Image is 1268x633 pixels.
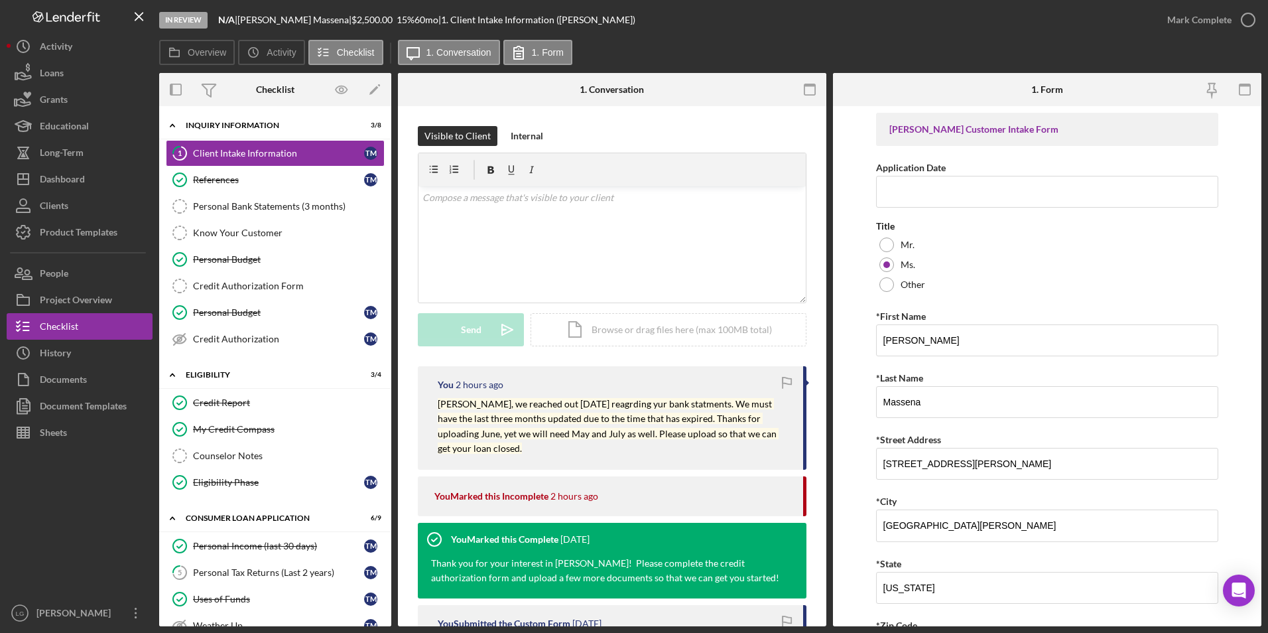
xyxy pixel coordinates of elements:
[426,47,491,58] label: 1. Conversation
[193,594,364,604] div: Uses of Funds
[337,47,375,58] label: Checklist
[7,33,153,60] a: Activity
[166,443,385,469] a: Counselor Notes
[438,15,635,25] div: | 1. Client Intake Information ([PERSON_NAME])
[40,219,117,249] div: Product Templates
[503,40,572,65] button: 1. Form
[159,12,208,29] div: In Review
[193,228,384,238] div: Know Your Customer
[876,558,901,569] label: *State
[40,192,68,222] div: Clients
[560,534,590,545] time: 2025-08-13 02:24
[218,14,235,25] b: N/A
[256,84,294,95] div: Checklist
[166,140,385,167] a: 1Client Intake InformationTM
[7,313,153,340] a: Checklist
[357,371,381,379] div: 3 / 4
[218,15,237,25] div: |
[186,514,348,522] div: Consumer Loan Application
[40,287,112,316] div: Project Overview
[40,313,78,343] div: Checklist
[166,167,385,193] a: ReferencesTM
[7,86,153,113] button: Grants
[7,366,153,393] a: Documents
[397,15,414,25] div: 15 %
[40,366,87,396] div: Documents
[364,476,377,489] div: T M
[267,47,296,58] label: Activity
[511,126,543,146] div: Internal
[40,340,71,370] div: History
[364,332,377,346] div: T M
[357,121,381,129] div: 3 / 8
[193,148,364,159] div: Client Intake Information
[364,306,377,319] div: T M
[7,166,153,192] button: Dashboard
[876,496,897,507] label: *City
[166,586,385,612] a: Uses of FundsTM
[40,86,68,116] div: Grants
[40,113,89,143] div: Educational
[424,126,491,146] div: Visible to Client
[159,40,235,65] button: Overview
[7,219,153,246] button: Product Templates
[166,469,385,496] a: Eligibility PhaseTM
[193,477,364,488] div: Eligibility Phase
[193,281,384,291] div: Credit Authorization Form
[357,514,381,522] div: 6 / 9
[166,533,385,559] a: Personal Income (last 30 days)TM
[193,397,384,408] div: Credit Report
[166,299,385,326] a: Personal BudgetTM
[876,434,941,445] label: *Street Address
[7,419,153,446] a: Sheets
[166,416,385,443] a: My Credit Compass
[7,260,153,287] button: People
[193,254,384,265] div: Personal Budget
[901,259,915,270] label: Ms.
[876,620,917,631] label: *Zip Code
[238,40,304,65] button: Activity
[308,40,383,65] button: Checklist
[7,139,153,166] a: Long-Term
[193,541,364,551] div: Personal Income (last 30 days)
[7,113,153,139] button: Educational
[166,246,385,273] a: Personal Budget
[876,311,926,322] label: *First Name
[40,60,64,90] div: Loans
[532,47,564,58] label: 1. Form
[186,371,348,379] div: Eligibility
[193,424,384,435] div: My Credit Compass
[40,260,68,290] div: People
[889,124,1206,135] div: [PERSON_NAME] Customer Intake Form
[40,139,84,169] div: Long-Term
[33,600,119,630] div: [PERSON_NAME]
[572,618,602,629] time: 2025-08-13 02:24
[7,192,153,219] button: Clients
[186,121,348,129] div: Inquiry Information
[364,566,377,579] div: T M
[40,393,127,423] div: Document Templates
[364,539,377,553] div: T M
[237,15,351,25] div: [PERSON_NAME] Massena |
[40,419,67,449] div: Sheets
[418,126,497,146] button: Visible to Client
[193,620,364,631] div: Weather Up
[193,567,364,578] div: Personal Tax Returns (Last 2 years)
[580,84,644,95] div: 1. Conversation
[7,60,153,86] button: Loans
[40,33,72,63] div: Activity
[550,491,598,502] time: 2025-08-14 18:23
[7,340,153,366] button: History
[364,593,377,606] div: T M
[398,40,500,65] button: 1. Conversation
[178,149,182,157] tspan: 1
[364,619,377,632] div: T M
[364,147,377,160] div: T M
[351,15,397,25] div: $2,500.00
